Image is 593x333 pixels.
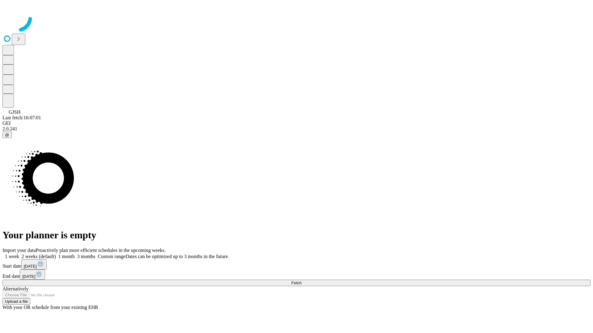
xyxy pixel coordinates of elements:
[5,254,19,259] span: 1 week
[22,274,35,279] span: [DATE]
[24,264,37,269] span: [DATE]
[21,259,47,269] button: [DATE]
[2,115,41,120] span: Last fetch: 16:07:01
[22,254,56,259] span: 2 weeks (default)
[20,269,45,280] button: [DATE]
[2,126,591,132] div: 2.0.241
[2,229,591,241] h1: Your planner is empty
[2,259,591,269] div: Start date
[5,133,9,137] span: @
[9,109,20,115] span: GJSH
[98,254,125,259] span: Custom range
[2,305,98,310] span: With your OR schedule from your existing EHR
[2,286,28,291] span: Alternatively
[58,254,75,259] span: 1 month
[2,121,591,126] div: GEI
[125,254,229,259] span: Dates can be optimized up to 3 months in the future.
[2,280,591,286] button: Fetch
[2,248,36,253] span: Import your data
[2,132,12,138] button: @
[291,281,301,285] span: Fetch
[36,248,166,253] span: Proactively plan more efficient schedules in the upcoming weeks.
[77,254,95,259] span: 3 months
[2,269,591,280] div: End date
[2,298,30,305] button: Upload a file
